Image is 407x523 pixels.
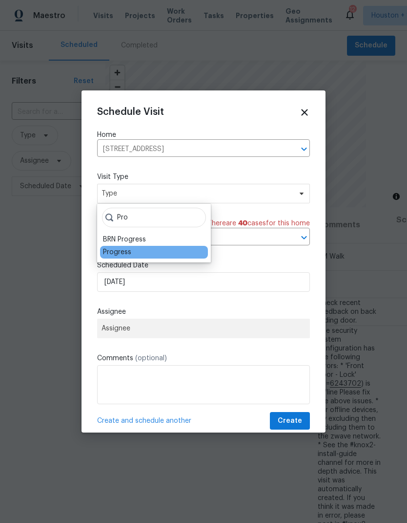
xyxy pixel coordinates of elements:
[97,354,310,363] label: Comments
[297,231,311,244] button: Open
[97,261,310,270] label: Scheduled Date
[207,219,310,228] span: There are case s for this home
[97,173,310,181] label: Visit Type
[135,355,167,362] span: (optional)
[103,248,131,257] div: Progress
[97,307,310,316] label: Assignee
[278,415,302,427] span: Create
[97,106,164,119] span: Schedule Visit
[102,189,291,198] span: Type
[238,220,247,227] span: 40
[297,142,311,156] button: Open
[97,272,310,292] input: M/D/YYYY
[103,235,146,244] div: BRN Progress
[270,412,310,430] button: Create
[102,325,305,332] span: Assignee
[97,416,191,425] span: Create and schedule another
[299,107,310,118] span: Close
[97,131,310,139] label: Home
[97,142,283,157] input: Enter in an address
